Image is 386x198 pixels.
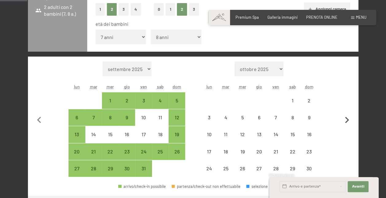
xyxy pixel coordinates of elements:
div: 16 [301,132,317,147]
div: 9 [119,115,135,130]
div: 27 [69,166,84,181]
div: arrivo/check-in non effettuabile [267,126,284,143]
div: Tue Oct 14 2025 [85,126,102,143]
div: Sat Nov 01 2025 [284,92,301,109]
div: 19 [235,149,250,164]
div: Wed Oct 01 2025 [102,92,119,109]
div: arrivo/check-in non effettuabile [85,126,102,143]
abbr: domenica [173,84,181,89]
div: Sun Nov 23 2025 [301,143,317,160]
div: Thu Oct 16 2025 [119,126,135,143]
div: 17 [136,132,151,147]
div: Mon Nov 03 2025 [201,109,217,126]
div: Mon Nov 24 2025 [201,160,217,177]
div: arrivo/check-in non effettuabile [201,126,217,143]
div: Wed Oct 22 2025 [102,143,119,160]
div: arrivo/check-in non effettuabile [234,126,251,143]
div: Sun Oct 19 2025 [169,126,185,143]
div: Fri Oct 24 2025 [135,143,152,160]
div: arrivo/check-in non effettuabile [102,126,119,143]
button: Aggiungi camera [304,2,350,16]
span: Richiesta express [269,173,294,177]
span: Avanti [352,184,364,189]
div: 3 [201,115,217,130]
div: 6 [69,115,84,130]
div: arrivo/check-in non effettuabile [284,160,301,177]
div: arrivo/check-in non effettuabile [301,143,317,160]
div: Sun Nov 30 2025 [301,160,317,177]
div: Thu Nov 06 2025 [251,109,267,126]
div: 22 [285,149,300,164]
div: Sat Nov 15 2025 [284,126,301,143]
div: Sat Nov 22 2025 [284,143,301,160]
div: arrivo/check-in possibile [169,109,185,126]
abbr: lunedì [74,84,80,89]
button: 4 [131,3,141,16]
abbr: sabato [157,84,164,89]
abbr: giovedì [124,84,130,89]
div: arrivo/check-in non effettuabile [217,160,234,177]
div: arrivo/check-in possibile [119,109,135,126]
div: 21 [86,149,101,164]
div: 21 [268,149,283,164]
div: arrivo/check-in non effettuabile [201,109,217,126]
div: 24 [201,166,217,181]
div: arrivo/check-in non effettuabile [301,126,317,143]
div: arrivo/check-in possibile [169,92,185,109]
div: arrivo/check-in non effettuabile [301,109,317,126]
div: Sun Oct 05 2025 [169,92,185,109]
div: arrivo/check-in non effettuabile [201,143,217,160]
abbr: venerdì [140,84,147,89]
div: Sat Nov 29 2025 [284,160,301,177]
div: 20 [69,149,84,164]
div: Fri Oct 03 2025 [135,92,152,109]
a: Galleria immagini [267,15,298,20]
div: arrivo/check-in possibile [169,126,185,143]
div: 30 [119,166,135,181]
div: 16 [119,132,135,147]
div: arrivo/check-in non effettuabile [201,160,217,177]
div: Mon Oct 27 2025 [68,160,85,177]
button: Avanti [348,181,368,192]
abbr: martedì [222,84,229,89]
div: Mon Oct 20 2025 [68,143,85,160]
span: PRENOTA ONLINE [306,15,337,20]
div: Tue Oct 21 2025 [85,143,102,160]
div: arrivo/check-in possibile [85,143,102,160]
div: Tue Oct 07 2025 [85,109,102,126]
div: arrivo/check-in non effettuabile [152,126,169,143]
button: Mese precedente [33,61,46,177]
div: 17 [201,149,217,164]
div: arrivo/check-in non effettuabile [251,126,267,143]
div: Wed Nov 19 2025 [234,143,251,160]
div: Thu Oct 09 2025 [119,109,135,126]
div: partenza/check-out non effettuabile [172,184,240,188]
div: 30 [301,166,317,181]
div: Thu Oct 02 2025 [119,92,135,109]
div: 25 [153,149,168,164]
span: Premium Spa [236,15,259,20]
div: Sun Oct 26 2025 [169,143,185,160]
span: 2 adulti con 2 bambini (7, 8 a.) [35,4,80,18]
div: arrivo/check-in possibile [118,184,166,188]
button: 1 [166,3,175,16]
div: arrivo/check-in non effettuabile [267,109,284,126]
div: 24 [136,149,151,164]
div: 6 [251,115,267,130]
div: arrivo/check-in non effettuabile [301,92,317,109]
div: Tue Nov 04 2025 [217,109,234,126]
div: Wed Nov 26 2025 [234,160,251,177]
div: Fri Oct 31 2025 [135,160,152,177]
div: arrivo/check-in non effettuabile [284,143,301,160]
div: 11 [218,132,233,147]
div: Thu Nov 27 2025 [251,160,267,177]
div: arrivo/check-in non effettuabile [284,92,301,109]
div: arrivo/check-in non effettuabile [251,109,267,126]
div: Thu Nov 13 2025 [251,126,267,143]
div: arrivo/check-in non effettuabile [217,143,234,160]
abbr: mercoledì [107,84,114,89]
div: arrivo/check-in possibile [68,143,85,160]
div: 29 [103,166,118,181]
div: 18 [153,132,168,147]
div: Fri Nov 21 2025 [267,143,284,160]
